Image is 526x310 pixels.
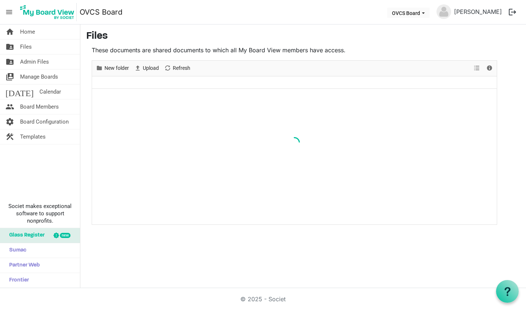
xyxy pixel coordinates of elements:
span: Societ makes exceptional software to support nonprofits. [3,203,77,224]
span: Admin Files [20,54,49,69]
p: These documents are shared documents to which all My Board View members have access. [92,46,497,54]
span: Board Configuration [20,114,69,129]
a: My Board View Logo [18,3,80,21]
span: Home [20,24,35,39]
a: OVCS Board [80,5,122,19]
span: Board Members [20,99,59,114]
button: OVCS Board dropdownbutton [387,8,430,18]
span: construction [5,129,14,144]
span: Manage Boards [20,69,58,84]
span: people [5,99,14,114]
span: Files [20,39,32,54]
div: new [60,233,70,238]
img: no-profile-picture.svg [437,4,451,19]
span: Sumac [5,243,26,258]
span: folder_shared [5,54,14,69]
span: Calendar [39,84,61,99]
span: Partner Web [5,258,40,273]
h3: Files [86,30,520,43]
img: My Board View Logo [18,3,77,21]
a: [PERSON_NAME] [451,4,505,19]
span: folder_shared [5,39,14,54]
span: Templates [20,129,46,144]
span: settings [5,114,14,129]
a: © 2025 - Societ [240,295,286,303]
span: menu [2,5,16,19]
span: [DATE] [5,84,34,99]
span: switch_account [5,69,14,84]
button: logout [505,4,520,20]
span: Frontier [5,273,29,288]
span: Glass Register [5,228,45,243]
span: home [5,24,14,39]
